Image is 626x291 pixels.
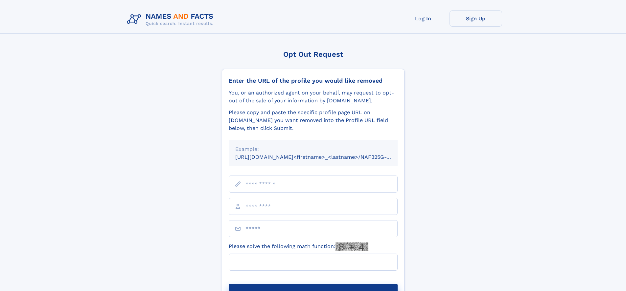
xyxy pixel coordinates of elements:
[235,154,410,160] small: [URL][DOMAIN_NAME]<firstname>_<lastname>/NAF325G-xxxxxxxx
[229,77,398,84] div: Enter the URL of the profile you would like removed
[229,89,398,105] div: You, or an authorized agent on your behalf, may request to opt-out of the sale of your informatio...
[450,10,502,27] a: Sign Up
[124,10,219,28] img: Logo Names and Facts
[222,50,405,58] div: Opt Out Request
[229,109,398,132] div: Please copy and paste the specific profile page URL on [DOMAIN_NAME] you want removed into the Pr...
[235,145,391,153] div: Example:
[229,242,368,251] label: Please solve the following math function:
[397,10,450,27] a: Log In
